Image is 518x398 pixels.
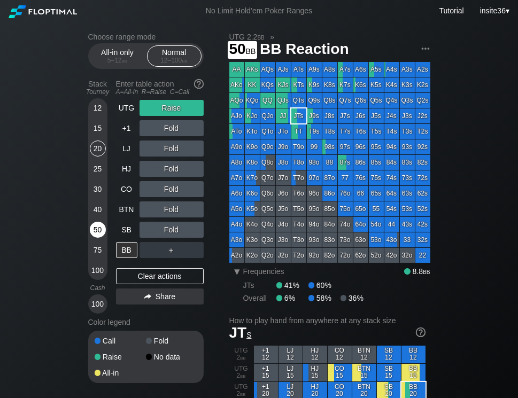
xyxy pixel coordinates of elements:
div: 96o [307,186,322,201]
div: +1 [116,120,137,136]
div: T6s [353,124,368,139]
div: BTN 15 [352,364,376,381]
div: A5o [229,201,244,216]
div: +1 12 [254,346,278,363]
div: BTN [116,201,137,217]
div: 65o [353,201,368,216]
div: 75 [90,242,106,258]
div: UTG 2 [229,346,253,363]
div: Q4s [384,93,399,108]
div: A3s [400,62,415,77]
div: T7o [291,170,306,185]
div: Overall [243,294,276,302]
div: +1 15 [254,364,278,381]
div: A5s [369,62,384,77]
div: A6o [229,186,244,201]
div: K8o [245,155,260,170]
div: 65s [369,186,384,201]
div: J2o [276,248,291,263]
div: J7s [338,108,353,123]
span: s [246,328,251,340]
div: LJ [116,141,137,157]
div: 52o [369,248,384,263]
div: 64o [353,217,368,232]
div: JTo [276,124,291,139]
div: 6% [276,294,308,302]
div: A6s [353,62,368,77]
div: 42o [384,248,399,263]
div: Q7o [260,170,275,185]
span: bb [246,44,256,56]
div: 5 – 12 [95,57,140,64]
div: A4s [384,62,399,77]
span: JT [229,324,252,341]
span: BB Reaction [258,41,350,59]
div: SB 12 [377,346,401,363]
div: 93s [400,139,415,154]
div: J9s [307,108,322,123]
div: A2s [415,62,430,77]
div: Raise [95,353,146,361]
div: 8.8 [404,267,430,276]
div: A4o [229,217,244,232]
div: 98o [307,155,322,170]
div: Fold [140,222,204,238]
div: J6o [276,186,291,201]
span: bb [423,267,430,276]
div: BB 12 [401,346,426,363]
div: Q6o [260,186,275,201]
div: T7s [338,124,353,139]
div: 72s [415,170,430,185]
div: 62s [415,186,430,201]
div: No Limit Hold’em Poker Ranges [190,6,328,18]
span: 50 [228,41,258,59]
span: UTG 2.2 [228,32,266,42]
div: 75o [338,201,353,216]
div: 86o [322,186,337,201]
div: 15 [90,120,106,136]
div: Tourney [84,88,112,96]
div: T5s [369,124,384,139]
div: J7o [276,170,291,185]
div: Q5s [369,93,384,108]
div: 85o [322,201,337,216]
div: KJo [245,108,260,123]
div: 72o [338,248,353,263]
div: JJ [276,108,291,123]
div: ATo [229,124,244,139]
div: A9s [307,62,322,77]
div: ▾ [230,265,244,278]
div: T4o [291,217,306,232]
img: help.32db89a4.svg [415,326,427,338]
div: Clear actions [116,268,204,284]
div: 53s [400,201,415,216]
img: help.32db89a4.svg [193,78,205,90]
div: TT [291,124,306,139]
div: 100 [90,262,106,278]
div: 32o [400,248,415,263]
div: 87o [322,170,337,185]
span: bb [240,390,246,397]
div: KQs [260,77,275,92]
div: 53o [369,232,384,247]
div: A3o [229,232,244,247]
div: 62o [353,248,368,263]
div: 58% [308,294,341,302]
div: 33 [400,232,415,247]
div: LJ 15 [279,364,303,381]
div: 64s [384,186,399,201]
div: 85s [369,155,384,170]
div: Enter table action [116,75,204,100]
div: 92s [415,139,430,154]
div: 22 [415,248,430,263]
div: QQ [260,93,275,108]
div: AKo [229,77,244,92]
span: bb [240,372,246,379]
div: KK [245,77,260,92]
div: K5s [369,77,384,92]
div: KQo [245,93,260,108]
div: T3s [400,124,415,139]
div: Q2o [260,248,275,263]
div: BTN 12 [352,346,376,363]
div: QJo [260,108,275,123]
